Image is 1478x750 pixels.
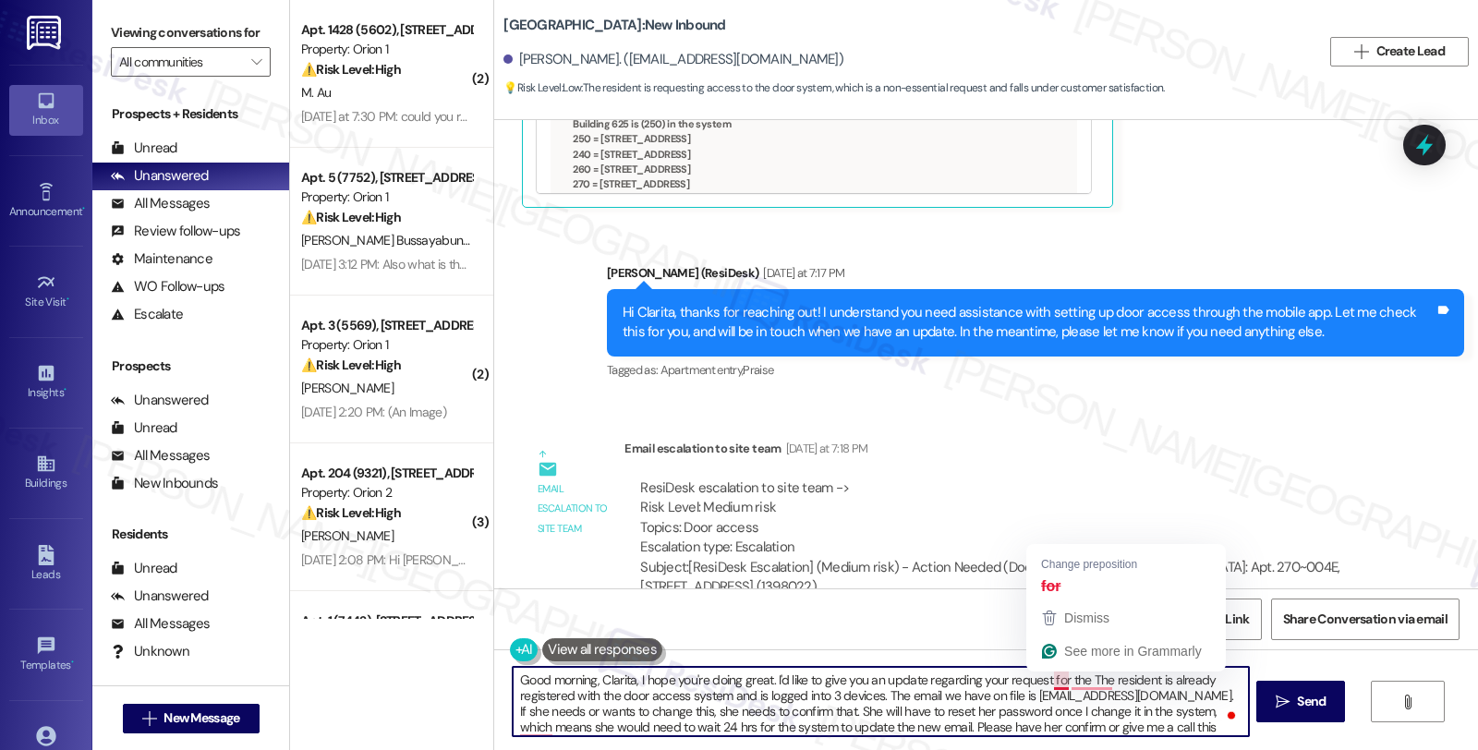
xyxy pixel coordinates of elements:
button: New Message [123,704,260,733]
div: Hi Clarita, thanks for reaching out! I understand you need assistance with setting up door access... [623,303,1435,343]
li: 260 = [STREET_ADDRESS] [573,163,1070,175]
span: : The resident is requesting access to the door system, which is a non-essential request and fall... [503,79,1164,98]
div: [DATE] 2:08 PM: Hi [PERSON_NAME], please get back to [GEOGRAPHIC_DATA] regarding [STREET_ADDRESS]... [301,551,1016,568]
span: [PERSON_NAME] [301,527,394,544]
span: [PERSON_NAME] Bussayabuntoon [301,232,487,248]
span: Apartment entry , [660,362,744,378]
div: Apt. 1428 (5602), [STREET_ADDRESS] [301,20,472,40]
div: [PERSON_NAME] (ResiDesk) [607,263,1464,289]
i:  [1354,44,1368,59]
div: Apt. 1 (7442), [STREET_ADDRESS] [301,611,472,631]
div: Property: Orion 1 [301,335,472,355]
div: All Messages [111,194,210,213]
a: Insights • [9,357,83,407]
div: Unread [111,139,177,158]
div: This FAQ provides information about building codes and unit numbers, which might be necessary for... [551,42,1077,197]
span: • [82,202,85,215]
span: [PERSON_NAME] [301,380,394,396]
div: Email escalation to site team [538,479,610,538]
button: Share Conversation via email [1271,599,1460,640]
div: [DATE] at 7:30 PM: could you remind me what the emergency number is? thank you! [301,108,750,125]
div: ResiDesk escalation to site team -> Risk Level: Medium risk Topics: Door access Escalation type: ... [640,478,1363,558]
div: [DATE] at 7:18 PM [781,439,868,458]
div: Residents [92,525,289,544]
i:  [1400,695,1414,709]
div: Unread [111,418,177,438]
div: [PERSON_NAME]. ([EMAIL_ADDRESS][DOMAIN_NAME]) [503,50,843,69]
a: Leads [9,539,83,589]
strong: 💡 Risk Level: Low [503,80,581,95]
span: Praise [743,362,773,378]
div: All Messages [111,614,210,634]
div: New Inbounds [111,474,218,493]
span: Send [1297,692,1326,711]
div: Apt. 3 (5569), [STREET_ADDRESS] [301,316,472,335]
a: Buildings [9,448,83,498]
div: Apt. 204 (9321), [STREET_ADDRESS] [301,464,472,483]
i:  [251,54,261,69]
div: Unanswered [111,587,209,606]
div: [DATE] 2:20 PM: (An Image) [301,404,446,420]
div: All Messages [111,446,210,466]
b: [GEOGRAPHIC_DATA]: New Inbound [503,16,725,35]
strong: ⚠️ Risk Level: High [301,209,401,225]
li: Building 625 is (250) in the system [573,117,1070,130]
input: All communities [119,47,241,77]
div: Escalate [111,305,183,324]
div: Unknown [111,642,189,661]
span: • [64,383,67,396]
div: [DATE] at 7:17 PM [758,263,844,283]
i:  [142,711,156,726]
textarea: To enrich screen reader interactions, please activate Accessibility in Grammarly extension settings [513,667,1248,736]
li: 240 = [STREET_ADDRESS] [573,148,1070,161]
span: New Message [164,708,239,728]
div: Property: Orion 2 [301,483,472,502]
div: Review follow-ups [111,222,240,241]
div: Property: Orion 1 [301,40,472,59]
span: Share Conversation via email [1283,610,1448,629]
span: Get Conversation Link [1121,610,1249,629]
div: Subject: [ResiDesk Escalation] (Medium risk) - Action Needed (Door access) with [GEOGRAPHIC_DATA]... [640,558,1363,598]
li: 250 = [STREET_ADDRESS] [573,132,1070,145]
img: ResiDesk Logo [27,16,65,50]
button: Send [1256,681,1346,722]
a: Inbox [9,85,83,135]
label: Viewing conversations for [111,18,271,47]
div: Apt. 5 (7752), [STREET_ADDRESS] [301,168,472,187]
div: WO Follow-ups [111,277,224,296]
span: • [67,293,69,306]
div: Prospects [92,357,289,376]
span: • [71,656,74,669]
a: Site Visit • [9,267,83,317]
div: [DATE] 3:12 PM: Also what is the community fee added to our account everything month [301,256,769,272]
strong: ⚠️ Risk Level: High [301,357,401,373]
a: Templates • [9,630,83,680]
div: Unanswered [111,391,209,410]
span: M. Au [301,84,332,101]
div: Email escalation to site team [624,439,1379,465]
button: Create Lead [1330,37,1469,67]
li: 270 = [STREET_ADDRESS] [573,177,1070,190]
div: Unanswered [111,166,209,186]
strong: ⚠️ Risk Level: High [301,61,401,78]
i:  [1276,695,1290,709]
div: Maintenance [111,249,212,269]
span: Create Lead [1376,42,1445,61]
strong: ⚠️ Risk Level: High [301,504,401,521]
div: Unread [111,559,177,578]
div: Tagged as: [607,357,1464,383]
div: Prospects + Residents [92,104,289,124]
div: Property: Orion 1 [301,187,472,207]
